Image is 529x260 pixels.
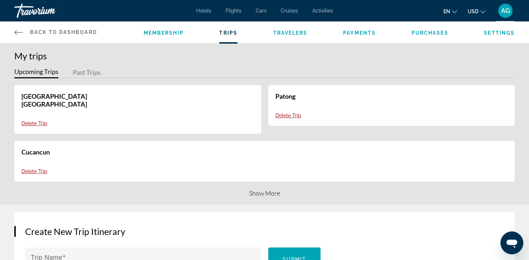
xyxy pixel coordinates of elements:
span: Delete Trip [275,113,301,118]
span: USD [468,9,478,14]
iframe: Button to launch messaging window [500,231,523,254]
a: Settings [484,30,515,36]
span: AG [501,7,510,14]
h3: Create New Trip Itinerary [25,226,504,237]
a: Membership [144,30,184,36]
span: Delete Trip [21,168,47,174]
button: Delete Trip [21,168,47,175]
a: Cruises [281,8,298,14]
span: en [443,9,450,14]
a: Trips [219,30,237,36]
button: Upcoming Trips [14,67,58,78]
a: Travorium [14,1,86,20]
a: Activities [312,8,333,14]
a: Patong [275,92,295,100]
button: Show More [249,189,280,197]
a: Cars [256,8,266,14]
button: Past Trips [73,67,101,78]
span: Back to Dashboard [30,29,97,35]
a: Purchases [412,30,448,36]
span: Delete Trip [21,121,47,126]
a: Flights [226,8,241,14]
a: Travelers [273,30,308,36]
button: Delete Trip [275,112,301,119]
button: Change language [443,6,457,16]
button: User Menu [496,3,515,18]
a: Cucancun [21,148,50,156]
button: Change currency [468,6,485,16]
a: Hotels [196,8,211,14]
a: [GEOGRAPHIC_DATA] [GEOGRAPHIC_DATA] [21,92,87,108]
a: Payments [343,30,376,36]
h1: My trips [14,50,515,61]
a: Back to Dashboard [14,21,97,43]
button: Delete Trip [21,120,47,127]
